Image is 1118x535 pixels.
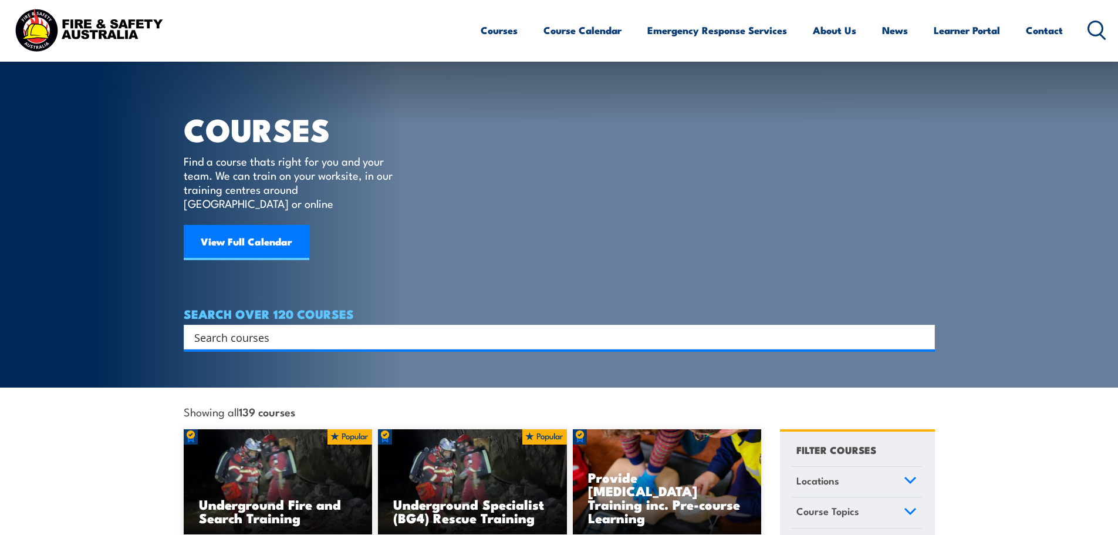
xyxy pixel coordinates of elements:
a: Emergency Response Services [647,15,787,46]
h4: FILTER COURSES [796,442,876,457]
button: Search magnifier button [914,329,931,345]
form: Search form [197,329,911,345]
a: Underground Fire and Search Training [184,429,373,535]
h1: COURSES [184,115,410,143]
a: Underground Specialist (BG4) Rescue Training [378,429,567,535]
h3: Underground Fire and Search Training [199,497,357,524]
h3: Underground Specialist (BG4) Rescue Training [393,497,552,524]
a: About Us [813,15,856,46]
span: Course Topics [796,503,859,519]
input: Search input [194,328,909,346]
a: Course Topics [791,497,922,528]
h4: SEARCH OVER 120 COURSES [184,307,935,320]
a: Contact [1026,15,1063,46]
span: Locations [796,473,839,489]
a: Courses [481,15,518,46]
a: Learner Portal [934,15,1000,46]
a: News [882,15,908,46]
p: Find a course thats right for you and your team. We can train on your worksite, in our training c... [184,154,398,210]
span: Showing all [184,405,295,418]
h3: Provide [MEDICAL_DATA] Training inc. Pre-course Learning [588,470,747,524]
img: Underground mine rescue [378,429,567,535]
img: Underground mine rescue [184,429,373,535]
a: Provide [MEDICAL_DATA] Training inc. Pre-course Learning [573,429,762,535]
a: Locations [791,467,922,497]
a: View Full Calendar [184,225,309,260]
strong: 139 courses [239,403,295,419]
a: Course Calendar [543,15,622,46]
img: Low Voltage Rescue and Provide CPR [573,429,762,535]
